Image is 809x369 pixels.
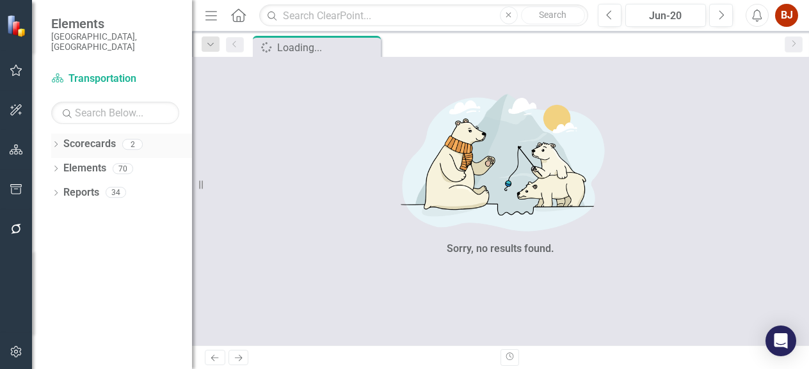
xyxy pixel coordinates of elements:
div: Open Intercom Messenger [765,326,796,356]
a: Scorecards [63,137,116,152]
div: Sorry, no results found. [447,242,554,256]
div: Loading... [277,40,378,56]
img: No results found [308,83,693,239]
div: 70 [113,163,133,174]
a: Elements [63,161,106,176]
span: Elements [51,16,179,31]
button: Jun-20 [625,4,706,27]
img: ClearPoint Strategy [6,15,29,37]
input: Search ClearPoint... [259,4,588,27]
input: Search Below... [51,102,179,124]
a: Reports [63,185,99,200]
span: Search [539,10,566,20]
small: [GEOGRAPHIC_DATA], [GEOGRAPHIC_DATA] [51,31,179,52]
div: 2 [122,139,143,150]
div: Jun-20 [630,8,701,24]
button: BJ [775,4,798,27]
div: 34 [106,187,126,198]
button: Search [521,6,585,24]
a: Transportation [51,72,179,86]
